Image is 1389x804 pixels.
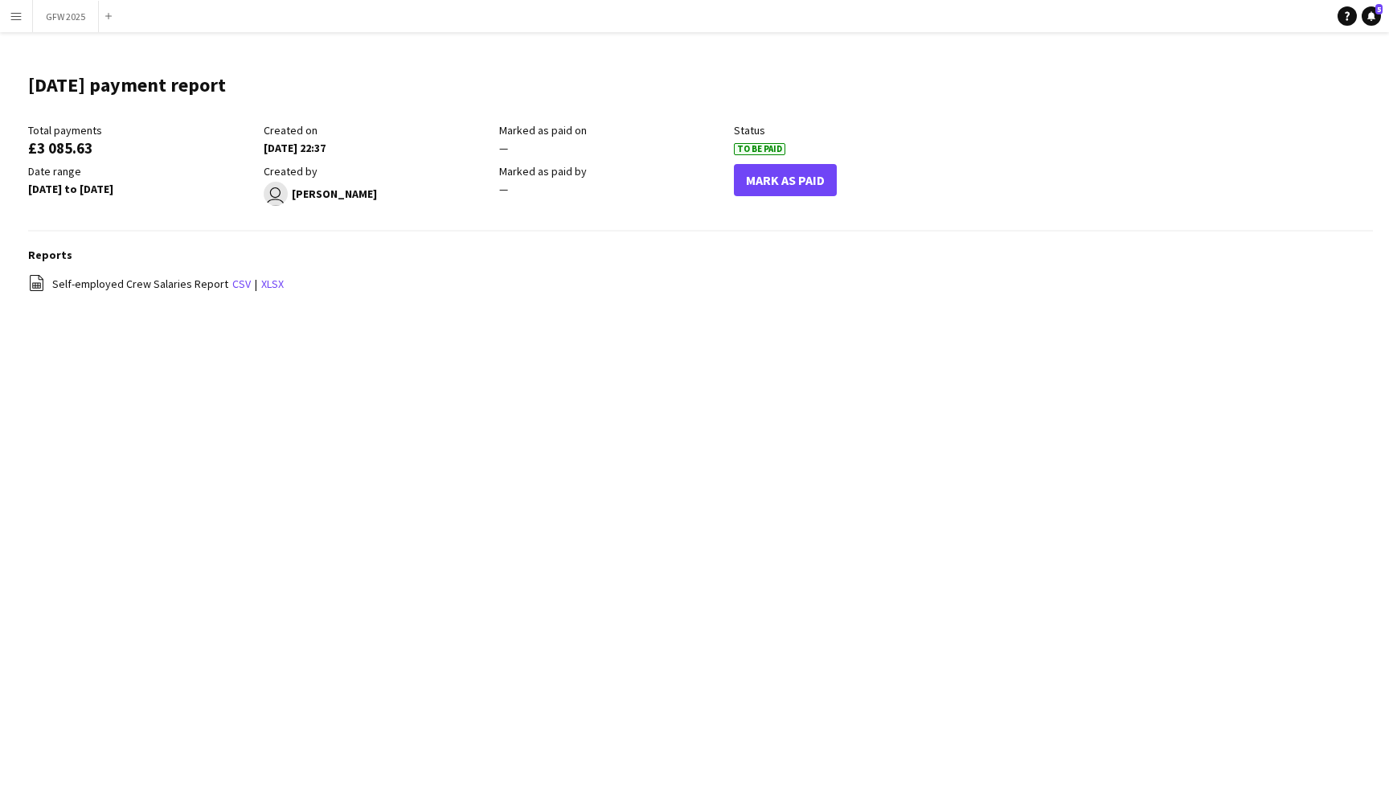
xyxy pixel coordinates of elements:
[28,182,256,196] div: [DATE] to [DATE]
[28,123,256,137] div: Total payments
[499,123,727,137] div: Marked as paid on
[28,141,256,155] div: £3 085.63
[52,277,228,291] span: Self-employed Crew Salaries Report
[499,141,508,155] span: —
[734,164,837,196] button: Mark As Paid
[264,182,491,206] div: [PERSON_NAME]
[1375,4,1383,14] span: 5
[734,143,785,155] span: To Be Paid
[232,277,251,291] a: csv
[264,164,491,178] div: Created by
[499,182,508,196] span: —
[264,123,491,137] div: Created on
[28,248,1373,262] h3: Reports
[28,274,1373,294] div: |
[33,1,99,32] button: GFW 2025
[28,73,226,97] h1: [DATE] payment report
[734,123,961,137] div: Status
[1362,6,1381,26] a: 5
[28,164,256,178] div: Date range
[264,141,491,155] div: [DATE] 22:37
[261,277,284,291] a: xlsx
[499,164,727,178] div: Marked as paid by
